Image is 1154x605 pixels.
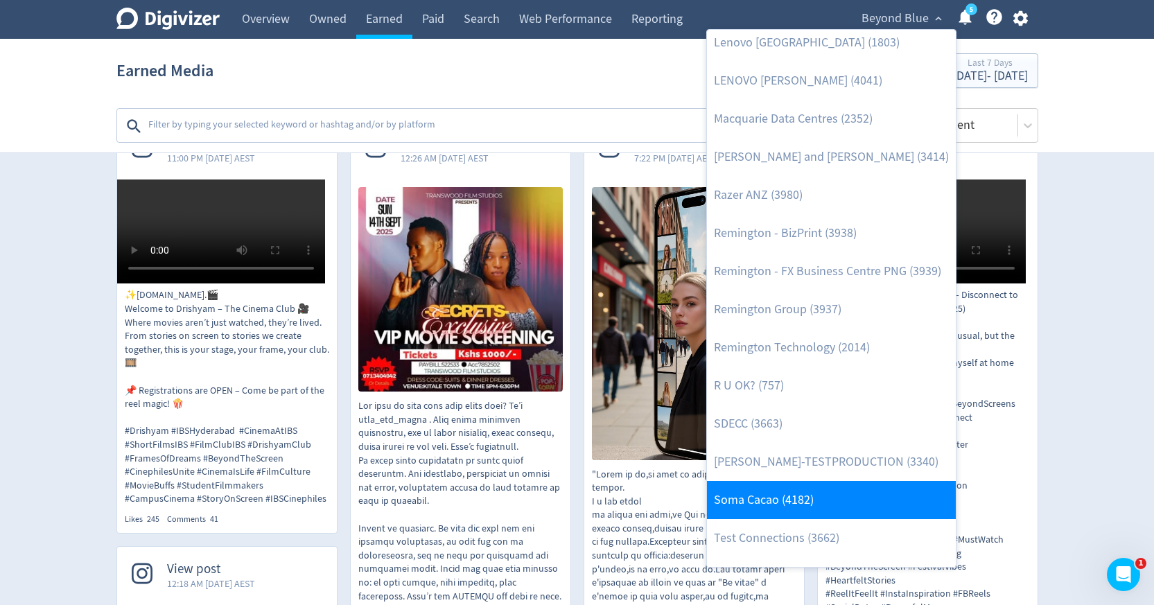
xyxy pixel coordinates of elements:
[707,557,956,595] a: Testing Brandspace (3259)
[707,62,956,100] a: LENOVO [PERSON_NAME] (4041)
[707,328,956,367] a: Remington Technology (2014)
[1107,558,1140,591] iframe: Intercom live chat
[707,443,956,481] a: [PERSON_NAME]-TESTPRODUCTION (3340)
[707,519,956,557] a: Test Connections (3662)
[707,290,956,328] a: Remington Group (3937)
[707,405,956,443] a: SDECC (3663)
[707,176,956,214] a: Razer ANZ (3980)
[707,367,956,405] a: R U OK? (757)
[707,24,956,62] a: Lenovo [GEOGRAPHIC_DATA] (1803)
[707,214,956,252] a: Remington - BizPrint (3938)
[1135,558,1146,569] span: 1
[707,138,956,176] a: [PERSON_NAME] and [PERSON_NAME] (3414)
[707,252,956,290] a: Remington - FX Business Centre PNG (3939)
[707,481,956,519] a: Soma Cacao (4182)
[707,100,956,138] a: Macquarie Data Centres (2352)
